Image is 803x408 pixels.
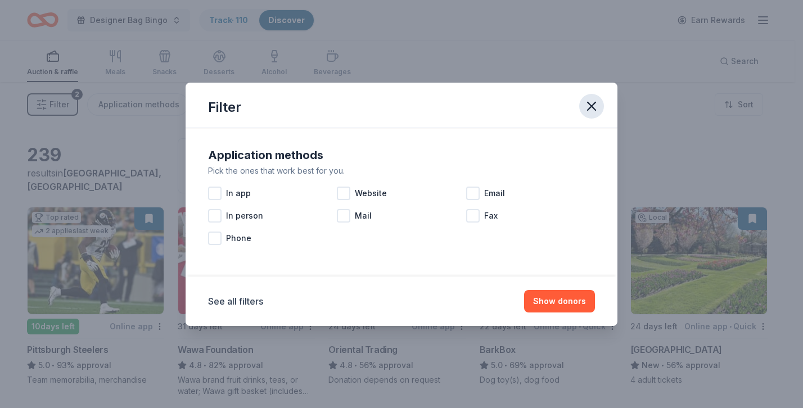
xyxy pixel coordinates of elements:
[226,232,251,245] span: Phone
[484,209,498,223] span: Fax
[208,98,241,116] div: Filter
[208,164,595,178] div: Pick the ones that work best for you.
[208,294,263,308] button: See all filters
[226,187,251,200] span: In app
[524,290,595,312] button: Show donors
[355,209,372,223] span: Mail
[208,146,595,164] div: Application methods
[484,187,505,200] span: Email
[355,187,387,200] span: Website
[226,209,263,223] span: In person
